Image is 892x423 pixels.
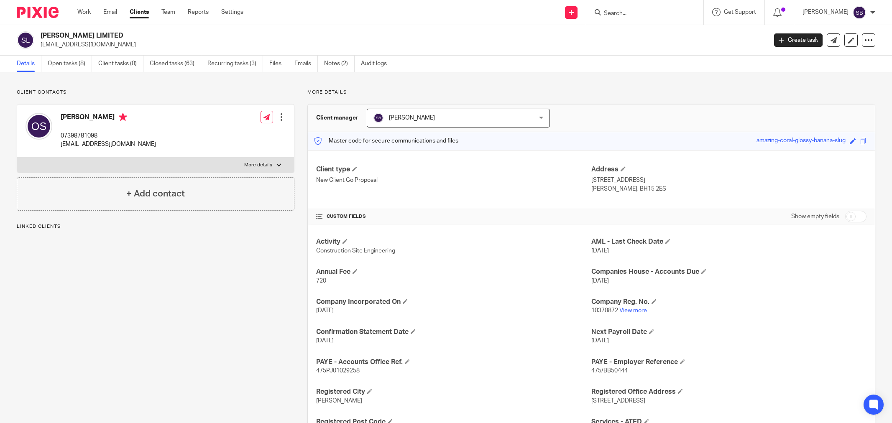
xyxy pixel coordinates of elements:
[757,136,846,146] div: amazing-coral-glossy-banana-slug
[591,165,866,174] h4: Address
[98,56,143,72] a: Client tasks (0)
[150,56,201,72] a: Closed tasks (63)
[17,89,294,96] p: Client contacts
[61,140,156,148] p: [EMAIL_ADDRESS][DOMAIN_NAME]
[316,358,591,367] h4: PAYE - Accounts Office Ref.
[316,398,362,404] span: [PERSON_NAME]
[591,268,866,276] h4: Companies House - Accounts Due
[591,278,609,284] span: [DATE]
[161,8,175,16] a: Team
[316,213,591,220] h4: CUSTOM FIELDS
[316,328,591,336] h4: Confirmation Statement Date
[591,368,628,374] span: 475/BB50444
[591,176,866,184] p: [STREET_ADDRESS]
[316,278,326,284] span: 720
[61,132,156,140] p: 07398781098
[791,212,839,221] label: Show empty fields
[619,308,647,313] a: View more
[294,56,318,72] a: Emails
[591,185,866,193] p: [PERSON_NAME], BH15 2ES
[17,56,41,72] a: Details
[130,8,149,16] a: Clients
[591,398,645,404] span: [STREET_ADDRESS]
[316,268,591,276] h4: Annual Fee
[724,9,756,15] span: Get Support
[244,162,272,168] p: More details
[774,33,823,47] a: Create task
[316,338,334,344] span: [DATE]
[389,115,435,121] span: [PERSON_NAME]
[316,237,591,246] h4: Activity
[853,6,866,19] img: svg%3E
[119,113,127,121] i: Primary
[207,56,263,72] a: Recurring tasks (3)
[221,8,243,16] a: Settings
[316,176,591,184] p: New Client Go Proposal
[591,308,618,313] span: 10370872
[591,237,866,246] h4: AML - Last Check Date
[591,248,609,254] span: [DATE]
[77,8,91,16] a: Work
[48,56,92,72] a: Open tasks (8)
[373,113,383,123] img: svg%3E
[307,89,875,96] p: More details
[61,113,156,123] h4: [PERSON_NAME]
[17,31,34,49] img: svg%3E
[316,165,591,174] h4: Client type
[361,56,393,72] a: Audit logs
[591,358,866,367] h4: PAYE - Employer Reference
[17,223,294,230] p: Linked clients
[188,8,209,16] a: Reports
[316,248,395,254] span: Construction Site Engineering
[591,338,609,344] span: [DATE]
[41,41,762,49] p: [EMAIL_ADDRESS][DOMAIN_NAME]
[603,10,678,18] input: Search
[126,187,185,200] h4: + Add contact
[316,387,591,396] h4: Registered City
[803,8,849,16] p: [PERSON_NAME]
[324,56,355,72] a: Notes (2)
[591,298,866,306] h4: Company Reg. No.
[591,328,866,336] h4: Next Payroll Date
[314,137,458,145] p: Master code for secure communications and files
[269,56,288,72] a: Files
[103,8,117,16] a: Email
[17,7,59,18] img: Pixie
[316,308,334,313] span: [DATE]
[41,31,617,40] h2: [PERSON_NAME] LIMITED
[26,113,52,140] img: svg%3E
[316,114,358,122] h3: Client manager
[316,368,360,374] span: 475PJ01029258
[316,298,591,306] h4: Company Incorporated On
[591,387,866,396] h4: Registered Office Address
